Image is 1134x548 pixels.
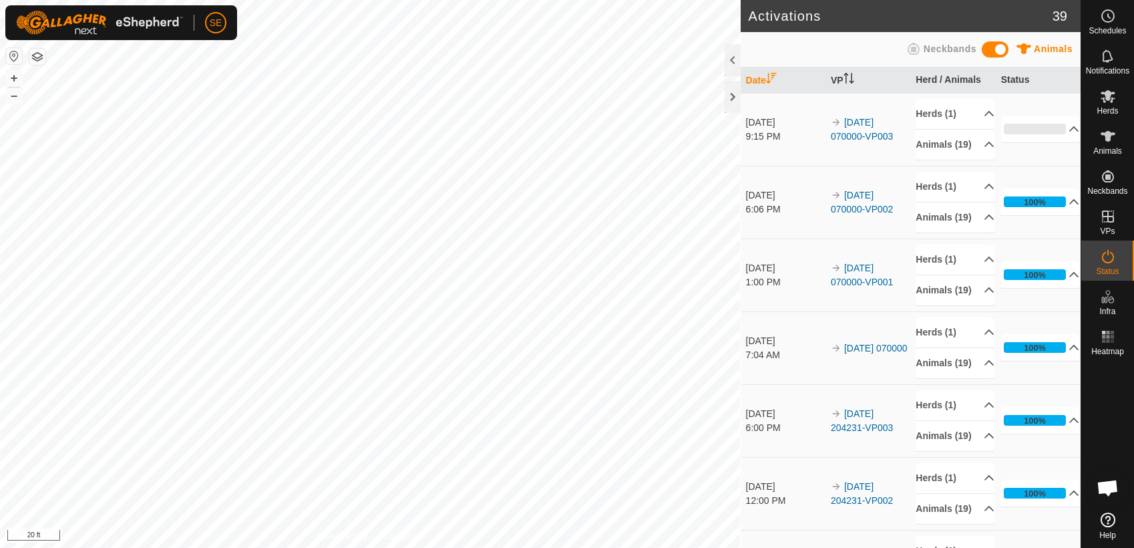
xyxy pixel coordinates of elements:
[916,245,994,275] p-accordion-header: Herds (1)
[1099,531,1116,539] span: Help
[766,75,777,86] p-sorticon: Activate to sort
[746,348,825,362] div: 7:04 AM
[924,43,976,54] span: Neckbands
[1001,480,1080,507] p-accordion-header: 100%
[746,334,825,348] div: [DATE]
[1086,67,1129,75] span: Notifications
[916,317,994,348] p-accordion-header: Herds (1)
[1004,196,1067,207] div: 100%
[1024,269,1046,281] div: 100%
[1096,267,1119,275] span: Status
[1100,227,1115,235] span: VPs
[831,263,841,273] img: arrow
[916,463,994,493] p-accordion-header: Herds (1)
[844,343,908,354] a: [DATE] 070000
[746,188,825,202] div: [DATE]
[831,481,893,506] a: [DATE] 204231-VP002
[383,531,423,543] a: Contact Us
[6,88,22,104] button: –
[916,494,994,524] p-accordion-header: Animals (19)
[29,49,45,65] button: Map Layers
[746,480,825,494] div: [DATE]
[1001,334,1080,361] p-accordion-header: 100%
[1097,107,1118,115] span: Herds
[831,190,893,215] a: [DATE] 070000-VP002
[1001,188,1080,215] p-accordion-header: 100%
[831,117,841,128] img: arrow
[825,67,910,94] th: VP
[916,130,994,160] p-accordion-header: Animals (19)
[1089,27,1126,35] span: Schedules
[746,421,825,435] div: 6:00 PM
[1081,507,1134,545] a: Help
[1004,124,1067,134] div: 0%
[831,408,841,419] img: arrow
[1093,147,1122,155] span: Animals
[1024,487,1046,500] div: 100%
[910,67,995,94] th: Herd / Animals
[1004,488,1067,499] div: 100%
[741,67,825,94] th: Date
[746,275,825,289] div: 1:00 PM
[1024,196,1046,209] div: 100%
[1001,261,1080,288] p-accordion-header: 100%
[210,16,222,30] span: SE
[916,172,994,202] p-accordion-header: Herds (1)
[831,190,841,200] img: arrow
[831,408,893,433] a: [DATE] 204231-VP003
[1004,269,1067,280] div: 100%
[843,75,854,86] p-sorticon: Activate to sort
[1024,341,1046,354] div: 100%
[916,390,994,420] p-accordion-header: Herds (1)
[6,48,22,64] button: Reset Map
[317,531,367,543] a: Privacy Policy
[1024,414,1046,427] div: 100%
[831,343,841,354] img: arrow
[1034,43,1073,54] span: Animals
[1099,307,1115,315] span: Infra
[1004,415,1067,426] div: 100%
[746,407,825,421] div: [DATE]
[916,202,994,233] p-accordion-header: Animals (19)
[1001,116,1080,142] p-accordion-header: 0%
[746,130,825,144] div: 9:15 PM
[16,11,183,35] img: Gallagher Logo
[996,67,1081,94] th: Status
[1053,6,1067,26] span: 39
[1004,342,1067,353] div: 100%
[1087,187,1127,195] span: Neckbands
[746,494,825,508] div: 12:00 PM
[916,275,994,305] p-accordion-header: Animals (19)
[746,261,825,275] div: [DATE]
[916,421,994,451] p-accordion-header: Animals (19)
[6,70,22,86] button: +
[746,202,825,217] div: 6:06 PM
[831,481,841,492] img: arrow
[1091,348,1124,356] span: Heatmap
[1001,407,1080,434] p-accordion-header: 100%
[831,117,893,142] a: [DATE] 070000-VP003
[1088,468,1128,508] div: Open chat
[831,263,893,287] a: [DATE] 070000-VP001
[746,116,825,130] div: [DATE]
[749,8,1053,24] h2: Activations
[916,99,994,129] p-accordion-header: Herds (1)
[916,348,994,378] p-accordion-header: Animals (19)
